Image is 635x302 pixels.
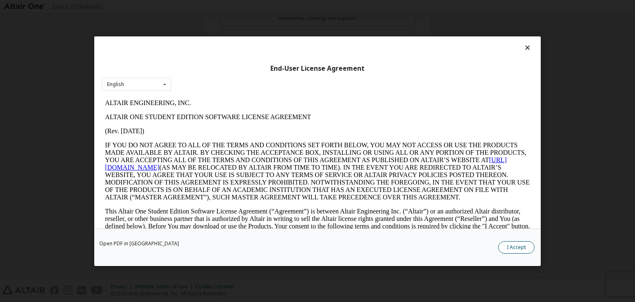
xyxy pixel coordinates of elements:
a: [URL][DOMAIN_NAME] [3,60,405,75]
p: ALTAIR ONE STUDENT EDITION SOFTWARE LICENSE AGREEMENT [3,17,428,25]
p: ALTAIR ENGINEERING, INC. [3,3,428,11]
div: English [107,82,124,87]
p: (Rev. [DATE]) [3,31,428,39]
a: Open PDF in [GEOGRAPHIC_DATA] [99,241,179,246]
p: This Altair One Student Edition Software License Agreement (“Agreement”) is between Altair Engine... [3,112,428,141]
button: I Accept [498,241,535,254]
div: End-User License Agreement [102,64,533,72]
p: IF YOU DO NOT AGREE TO ALL OF THE TERMS AND CONDITIONS SET FORTH BELOW, YOU MAY NOT ACCESS OR USE... [3,46,428,105]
